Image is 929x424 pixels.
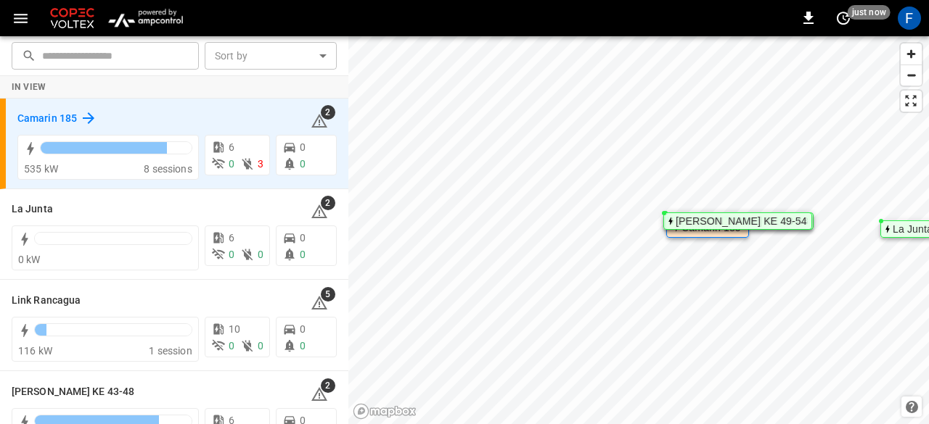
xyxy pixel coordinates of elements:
span: 0 [300,249,306,260]
h6: Link Rancagua [12,293,81,309]
button: Zoom out [901,65,922,86]
span: 6 [229,141,234,153]
div: Camarin 185 [682,223,741,232]
span: 3 [258,158,263,170]
span: just now [848,5,891,20]
span: 2 [321,196,335,210]
span: 2 [321,105,335,120]
span: 0 [300,158,306,170]
span: 0 [300,340,306,352]
span: 0 [300,323,306,335]
a: Mapbox homepage [353,403,417,420]
span: 0 [229,249,234,260]
span: 0 [300,141,306,153]
img: ampcontrol.io logo [103,4,188,32]
canvas: Map [348,36,929,424]
span: 0 [258,340,263,352]
h6: Loza Colon KE 43-48 [12,384,134,400]
span: 0 [229,158,234,170]
h6: La Junta [12,201,53,217]
span: 10 [229,323,240,335]
span: 1 session [149,345,192,357]
div: Map marker [663,212,812,230]
span: 0 kW [18,254,41,265]
span: 8 sessions [144,163,192,175]
span: 0 [300,232,306,244]
span: 5 [321,287,335,302]
button: set refresh interval [832,7,855,30]
button: Zoom in [901,43,922,65]
h6: Camarin 185 [17,111,77,127]
span: 535 kW [24,163,58,175]
span: 116 kW [18,345,52,357]
span: 0 [229,340,234,352]
div: profile-icon [898,7,921,30]
span: 2 [321,378,335,393]
strong: In View [12,82,46,92]
span: 0 [258,249,263,260]
span: 6 [229,232,234,244]
img: Customer Logo [47,4,97,32]
div: [PERSON_NAME] KE 49-54 [676,217,807,225]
